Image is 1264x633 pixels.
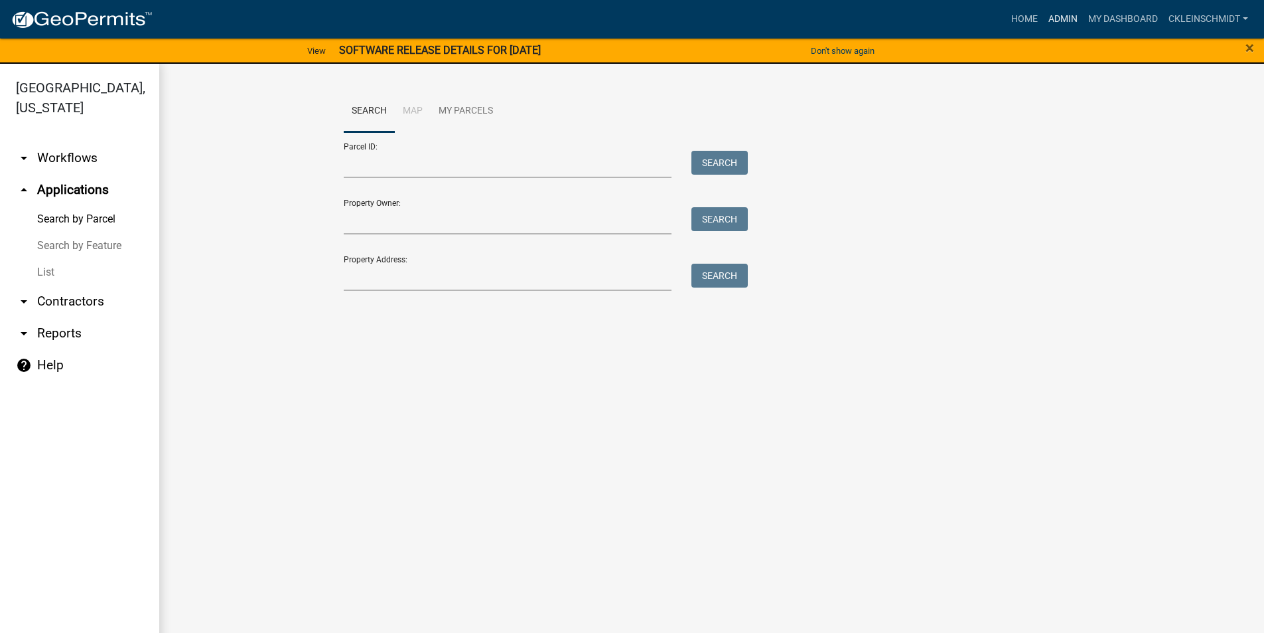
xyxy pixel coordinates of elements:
[691,264,748,288] button: Search
[1043,7,1083,32] a: Admin
[691,207,748,231] button: Search
[16,182,32,198] i: arrow_drop_up
[806,40,880,62] button: Don't show again
[691,151,748,175] button: Search
[16,357,32,373] i: help
[431,90,501,133] a: My Parcels
[16,150,32,166] i: arrow_drop_down
[302,40,331,62] a: View
[1245,40,1254,56] button: Close
[1083,7,1163,32] a: My Dashboard
[16,325,32,341] i: arrow_drop_down
[1245,39,1254,57] span: ×
[339,44,541,56] strong: SOFTWARE RELEASE DETAILS FOR [DATE]
[1163,7,1253,32] a: ckleinschmidt
[16,294,32,310] i: arrow_drop_down
[1006,7,1043,32] a: Home
[344,90,395,133] a: Search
